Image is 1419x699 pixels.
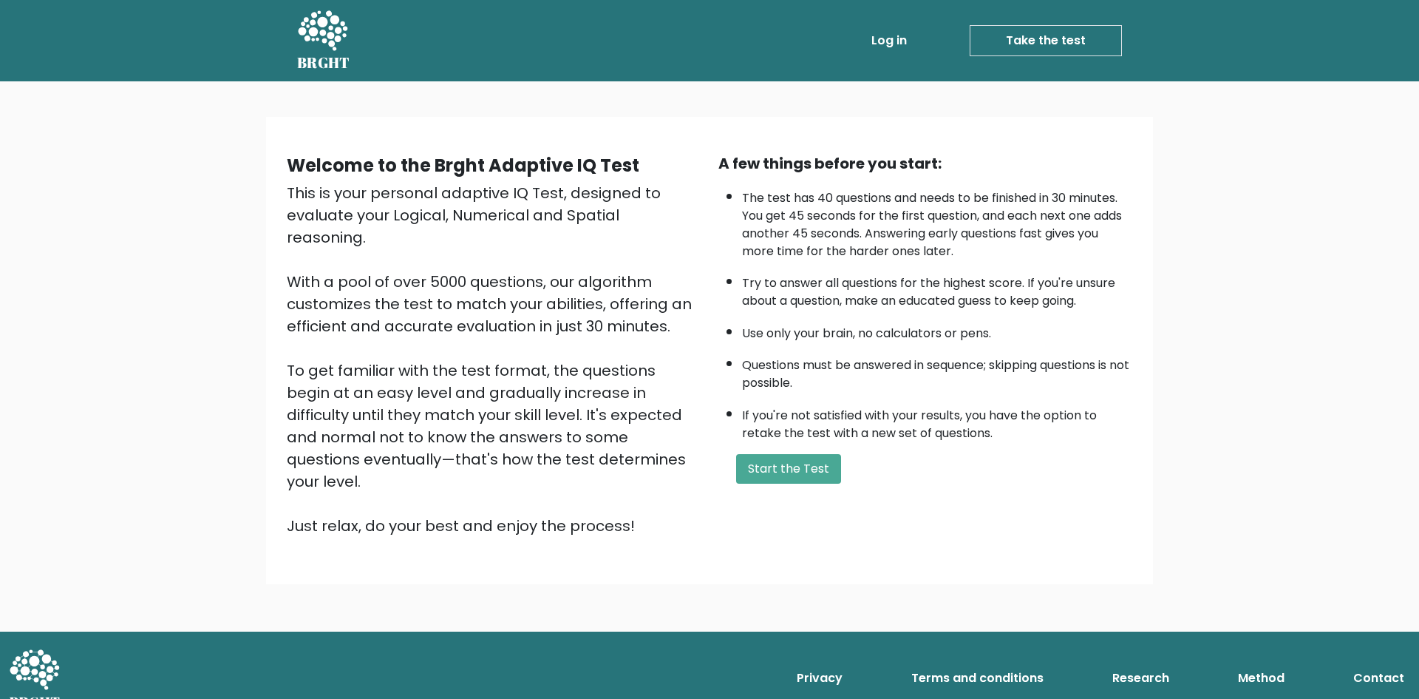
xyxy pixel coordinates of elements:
[791,663,848,693] a: Privacy
[865,26,913,55] a: Log in
[905,663,1049,693] a: Terms and conditions
[970,25,1122,56] a: Take the test
[742,267,1132,310] li: Try to answer all questions for the highest score. If you're unsure about a question, make an edu...
[742,399,1132,442] li: If you're not satisfied with your results, you have the option to retake the test with a new set ...
[297,6,350,75] a: BRGHT
[297,54,350,72] h5: BRGHT
[1232,663,1290,693] a: Method
[742,317,1132,342] li: Use only your brain, no calculators or pens.
[718,152,1132,175] div: A few things before you start:
[742,182,1132,260] li: The test has 40 questions and needs to be finished in 30 minutes. You get 45 seconds for the firs...
[742,349,1132,392] li: Questions must be answered in sequence; skipping questions is not possible.
[1106,663,1175,693] a: Research
[287,182,701,537] div: This is your personal adaptive IQ Test, designed to evaluate your Logical, Numerical and Spatial ...
[287,153,639,178] b: Welcome to the Brght Adaptive IQ Test
[736,454,841,484] button: Start the Test
[1347,663,1410,693] a: Contact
